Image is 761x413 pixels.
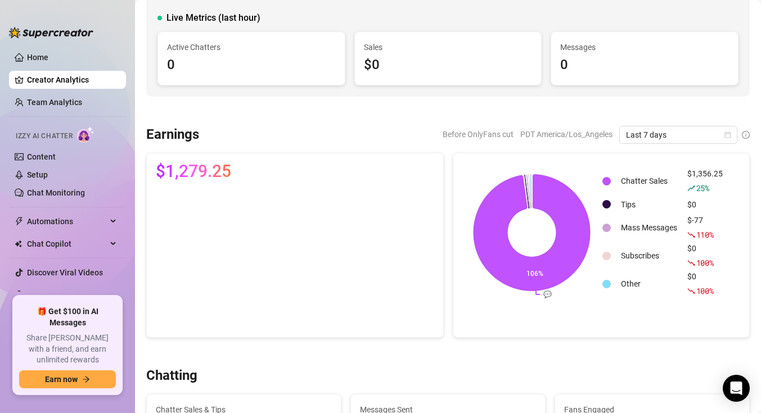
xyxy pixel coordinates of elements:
span: calendar [724,131,731,138]
div: $1,356.25 [687,167,723,194]
td: Other [616,270,682,297]
span: $1,279.25 [156,162,231,180]
span: Last 7 days [626,126,731,143]
td: Chatter Sales [616,167,682,194]
div: $0 [687,198,723,211]
h3: Chatting [146,367,197,385]
a: Home [27,53,48,62]
div: $0 [364,55,533,76]
img: AI Chatter [77,126,94,143]
td: Tips [616,196,682,213]
span: Earn now [45,375,78,384]
h3: Earnings [146,126,199,144]
img: logo-BBDzfeDw.svg [9,27,93,38]
div: Open Intercom Messenger [723,375,750,402]
td: Mass Messages [616,214,682,241]
span: Messages [560,41,729,53]
span: fall [687,231,695,239]
span: fall [687,259,695,267]
span: fall [687,287,695,295]
span: Automations [27,212,107,230]
a: Settings [27,291,57,299]
a: Discover Viral Videos [27,268,103,277]
span: 100 % [696,285,714,296]
span: PDT America/Los_Angeles [520,126,613,143]
a: Chat Monitoring [27,188,85,197]
span: arrow-right [82,375,90,383]
span: Active Chatters [167,41,336,53]
span: Sales [364,41,533,53]
td: Subscribes [616,242,682,269]
a: Content [27,152,56,161]
div: $-77 [687,214,723,241]
text: 💬 [543,290,552,298]
div: 0 [560,55,729,76]
span: Izzy AI Chatter [16,131,73,142]
span: 110 % [696,229,714,240]
img: Chat Copilot [15,240,22,248]
span: Before OnlyFans cut [443,126,514,143]
span: thunderbolt [15,217,24,226]
a: Creator Analytics [27,71,117,89]
span: Live Metrics (last hour) [166,11,260,25]
span: 🎁 Get $100 in AI Messages [19,306,116,328]
div: 0 [167,55,336,76]
span: 25 % [696,183,709,193]
span: Share [PERSON_NAME] with a friend, and earn unlimited rewards [19,333,116,366]
span: info-circle [742,131,750,139]
a: Team Analytics [27,98,82,107]
span: rise [687,184,695,192]
a: Setup [27,170,48,179]
span: Chat Copilot [27,235,107,253]
button: Earn nowarrow-right [19,370,116,388]
div: $0 [687,242,723,269]
div: $0 [687,270,723,297]
span: 100 % [696,257,714,268]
